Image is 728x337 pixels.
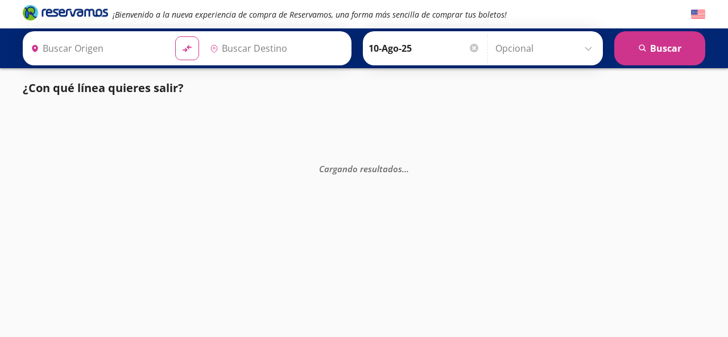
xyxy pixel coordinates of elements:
[407,163,409,174] span: .
[691,7,705,22] button: English
[23,80,184,97] p: ¿Con qué línea quieres salir?
[319,163,409,174] em: Cargando resultados
[495,34,597,63] input: Opcional
[23,4,108,24] a: Brand Logo
[23,4,108,21] i: Brand Logo
[402,163,404,174] span: .
[614,31,705,65] button: Buscar
[113,9,507,20] em: ¡Bienvenido a la nueva experiencia de compra de Reservamos, una forma más sencilla de comprar tus...
[26,34,166,63] input: Buscar Origen
[205,34,345,63] input: Buscar Destino
[369,34,480,63] input: Elegir Fecha
[404,163,407,174] span: .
